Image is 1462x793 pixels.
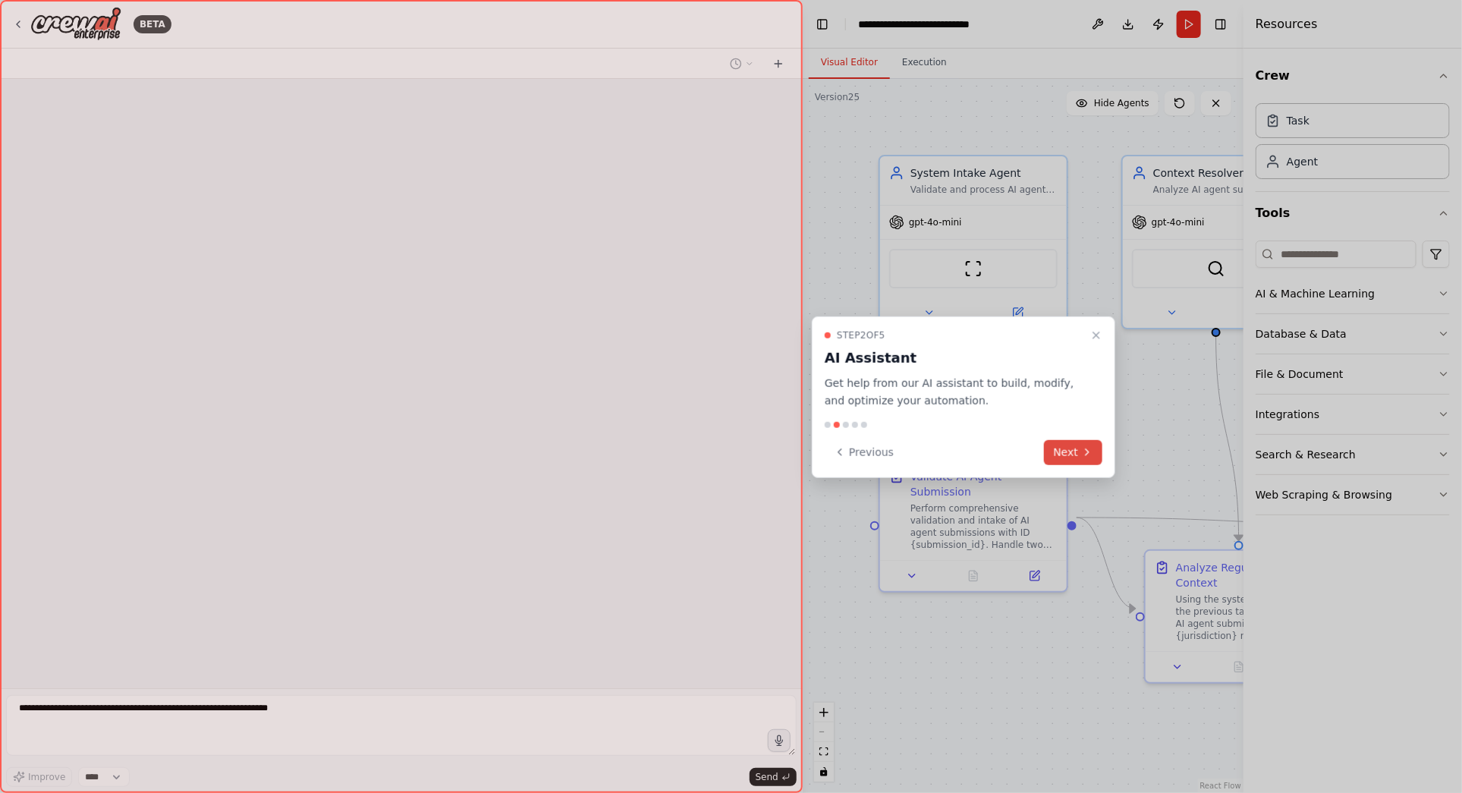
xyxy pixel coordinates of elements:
[825,348,1084,369] h3: AI Assistant
[825,439,903,464] button: Previous
[1087,326,1105,345] button: Close walkthrough
[812,14,833,35] button: Hide left sidebar
[1044,439,1102,464] button: Next
[825,375,1084,410] p: Get help from our AI assistant to build, modify, and optimize your automation.
[837,329,885,341] span: Step 2 of 5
